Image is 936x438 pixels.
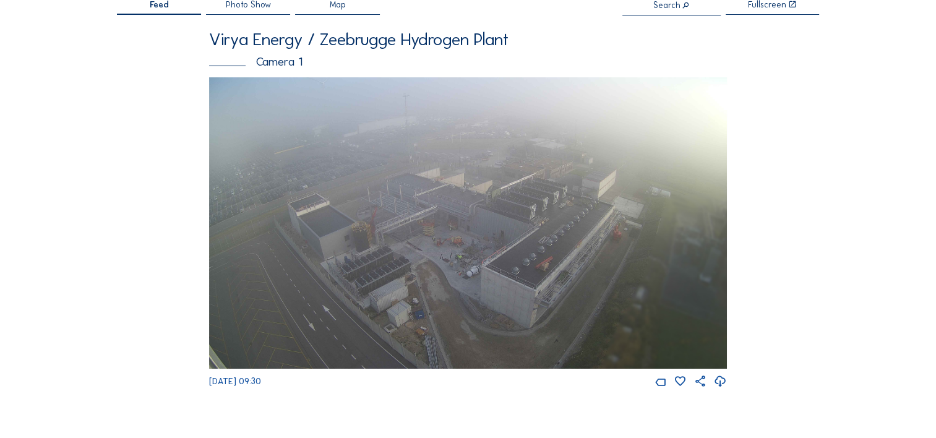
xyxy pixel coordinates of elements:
[209,77,727,369] img: Image
[748,1,786,9] div: Fullscreen
[209,31,727,48] div: Virya Energy / Zeebrugge Hydrogen Plant
[150,1,169,9] span: Feed
[209,56,727,67] div: Camera 1
[209,376,261,387] span: [DATE] 09:30
[226,1,271,9] span: Photo Show
[330,1,346,9] span: Map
